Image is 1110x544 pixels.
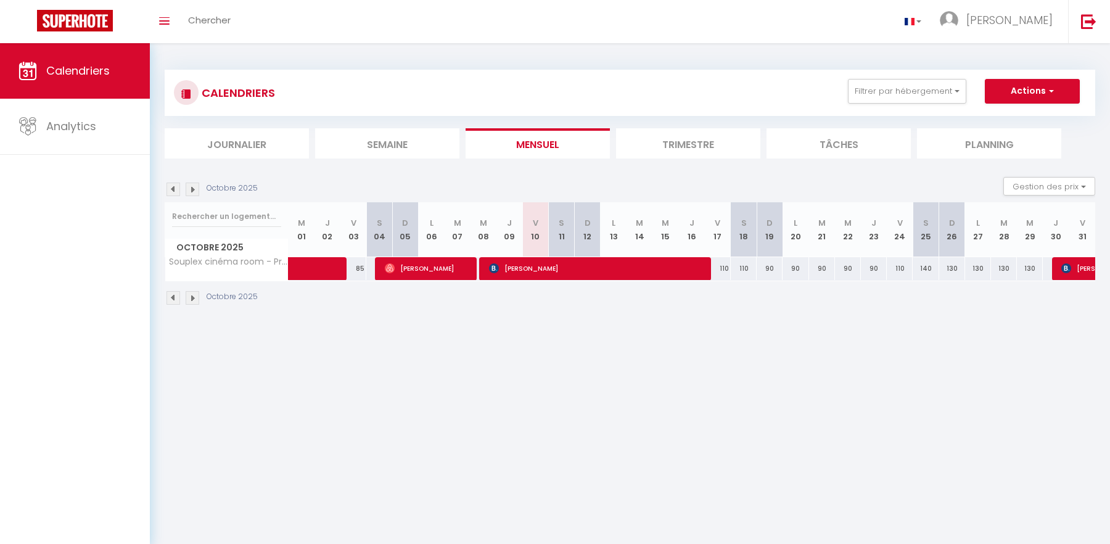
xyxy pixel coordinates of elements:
th: 30 [1043,202,1069,257]
abbr: D [585,217,591,229]
th: 02 [314,202,340,257]
th: 14 [627,202,652,257]
abbr: S [741,217,747,229]
div: 90 [861,257,887,280]
span: [PERSON_NAME] [966,12,1053,28]
th: 27 [965,202,991,257]
span: [PERSON_NAME] [385,257,471,280]
span: Chercher [188,14,231,27]
th: 07 [445,202,471,257]
span: Calendriers [46,63,110,78]
button: Filtrer par hébergement [848,79,966,104]
abbr: V [897,217,903,229]
abbr: V [351,217,356,229]
img: logout [1081,14,1096,29]
th: 13 [601,202,627,257]
div: 130 [1017,257,1043,280]
abbr: J [325,217,330,229]
th: 05 [392,202,418,257]
li: Mensuel [466,128,610,159]
abbr: M [454,217,461,229]
th: 24 [887,202,913,257]
input: Rechercher un logement... [172,205,281,228]
h3: CALENDRIERS [199,79,275,107]
abbr: M [844,217,852,229]
img: Super Booking [37,10,113,31]
div: 130 [991,257,1017,280]
abbr: V [1080,217,1085,229]
button: Gestion des prix [1003,177,1095,196]
th: 12 [575,202,601,257]
th: 06 [419,202,445,257]
th: 25 [913,202,939,257]
abbr: S [559,217,564,229]
span: Souplex cinéma room - Proche [GEOGRAPHIC_DATA] - Metro 7 [167,257,290,266]
th: 03 [340,202,366,257]
th: 10 [522,202,548,257]
th: 01 [289,202,314,257]
abbr: D [767,217,773,229]
abbr: L [612,217,615,229]
abbr: D [949,217,955,229]
div: 90 [757,257,783,280]
abbr: M [1026,217,1034,229]
img: ... [940,11,958,30]
abbr: J [1053,217,1058,229]
div: 90 [783,257,808,280]
li: Planning [917,128,1061,159]
div: 130 [939,257,965,280]
li: Semaine [315,128,459,159]
abbr: L [976,217,980,229]
th: 21 [809,202,835,257]
div: 130 [965,257,991,280]
div: 110 [705,257,731,280]
abbr: M [636,217,643,229]
span: Analytics [46,118,96,134]
p: Octobre 2025 [207,291,258,303]
div: 90 [809,257,835,280]
abbr: L [794,217,797,229]
abbr: M [818,217,826,229]
li: Trimestre [616,128,760,159]
th: 22 [835,202,861,257]
div: 140 [913,257,939,280]
div: 110 [731,257,757,280]
abbr: M [298,217,305,229]
th: 20 [783,202,808,257]
div: 90 [835,257,861,280]
th: 11 [549,202,575,257]
p: Octobre 2025 [207,183,258,194]
th: 09 [496,202,522,257]
th: 17 [705,202,731,257]
th: 04 [366,202,392,257]
abbr: V [533,217,538,229]
abbr: V [715,217,720,229]
th: 29 [1017,202,1043,257]
th: 28 [991,202,1017,257]
th: 08 [471,202,496,257]
abbr: M [662,217,669,229]
span: [PERSON_NAME] [489,257,705,280]
span: Octobre 2025 [165,239,288,257]
abbr: M [480,217,487,229]
th: 16 [679,202,705,257]
abbr: M [1000,217,1008,229]
abbr: S [923,217,929,229]
th: 26 [939,202,965,257]
div: 110 [887,257,913,280]
abbr: L [430,217,434,229]
th: 23 [861,202,887,257]
abbr: S [377,217,382,229]
abbr: J [871,217,876,229]
abbr: D [402,217,408,229]
abbr: J [507,217,512,229]
th: 31 [1069,202,1095,257]
li: Journalier [165,128,309,159]
th: 18 [731,202,757,257]
abbr: J [689,217,694,229]
li: Tâches [767,128,911,159]
th: 15 [652,202,678,257]
button: Actions [985,79,1080,104]
th: 19 [757,202,783,257]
